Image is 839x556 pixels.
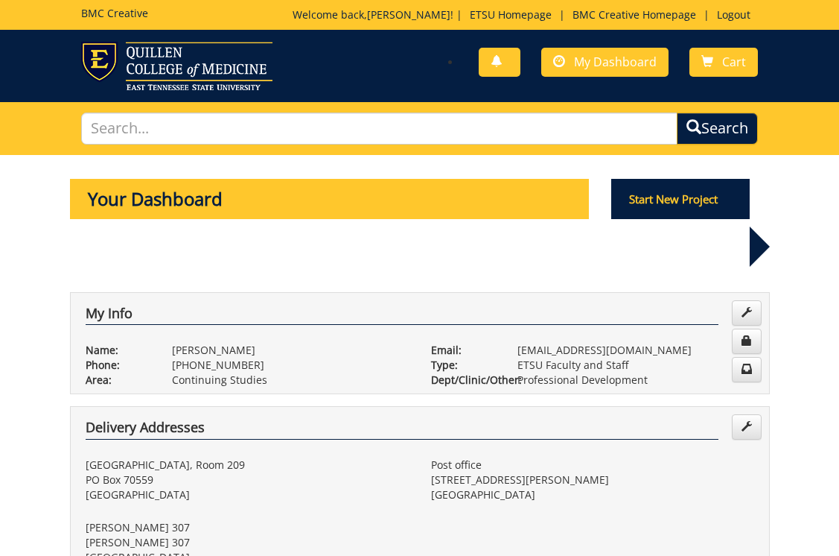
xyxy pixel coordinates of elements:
p: [PERSON_NAME] [172,343,409,358]
input: Search... [81,113,677,145]
a: Start New Project [611,192,750,206]
p: [STREET_ADDRESS][PERSON_NAME] [431,473,754,487]
a: Change Password [732,329,762,354]
button: Search [677,113,758,145]
p: Phone: [86,358,150,373]
p: [EMAIL_ADDRESS][DOMAIN_NAME] [517,343,754,358]
p: Start New Project [611,179,750,219]
p: ETSU Faculty and Staff [517,358,754,373]
p: [PERSON_NAME] 307 [86,535,409,550]
p: [GEOGRAPHIC_DATA] [431,487,754,502]
p: Dept/Clinic/Other: [431,373,495,388]
a: BMC Creative Homepage [565,7,704,22]
h4: Delivery Addresses [86,420,718,440]
a: Edit Addresses [732,414,762,440]
h5: BMC Creative [81,7,148,19]
a: [PERSON_NAME] [367,7,450,22]
p: Your Dashboard [70,179,590,219]
a: Change Communication Preferences [732,357,762,382]
img: ETSU logo [81,42,272,90]
a: ETSU Homepage [462,7,559,22]
p: [GEOGRAPHIC_DATA], Room 209 [86,458,409,473]
p: [PERSON_NAME] 307 [86,520,409,535]
a: Edit Info [732,300,762,326]
p: Post office [431,458,754,473]
p: Welcome back, ! | | | [293,7,758,22]
p: Area: [86,373,150,388]
p: Professional Development [517,373,754,388]
p: Email: [431,343,495,358]
p: Name: [86,343,150,358]
p: Type: [431,358,495,373]
p: [PHONE_NUMBER] [172,358,409,373]
a: Logout [709,7,758,22]
a: Cart [689,48,758,77]
h4: My Info [86,306,718,326]
span: Cart [722,54,746,70]
a: My Dashboard [541,48,669,77]
p: PO Box 70559 [86,473,409,487]
p: [GEOGRAPHIC_DATA] [86,487,409,502]
span: My Dashboard [574,54,657,70]
p: Continuing Studies [172,373,409,388]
